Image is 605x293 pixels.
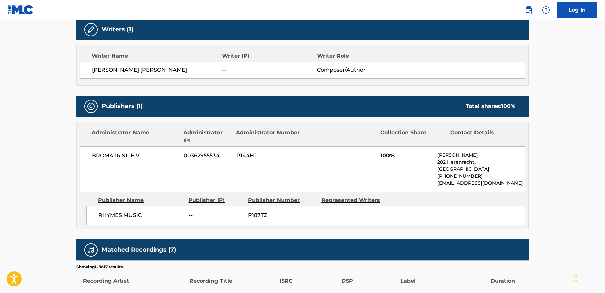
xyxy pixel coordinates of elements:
[542,6,550,14] img: help
[222,52,317,60] div: Writer IPI
[183,129,231,145] div: Administrator IPI
[466,102,515,110] div: Total shares:
[76,264,123,270] p: Showing 1 - 7 of 7 results
[321,196,390,204] div: Represented Writers
[189,211,243,219] span: --
[189,270,276,285] div: Recording Title
[92,152,179,160] span: BROMA 16 NL B.V.
[236,152,301,160] span: P144HJ
[380,152,432,160] span: 100%
[437,180,525,187] p: [EMAIL_ADDRESS][DOMAIN_NAME]
[437,166,525,173] p: [GEOGRAPHIC_DATA]
[92,66,222,74] span: [PERSON_NAME] [PERSON_NAME]
[574,268,578,288] div: Drag
[98,196,183,204] div: Publisher Name
[92,52,222,60] div: Writer Name
[87,102,95,110] img: Publishers
[98,211,184,219] span: RHYMES MUSIC
[450,129,515,145] div: Contact Details
[317,66,404,74] span: Composer/Author
[87,26,95,34] img: Writers
[572,261,605,293] iframe: Chat Widget
[522,3,535,17] a: Public Search
[557,2,597,18] a: Log In
[92,129,178,145] div: Administrator Name
[184,152,231,160] span: 00362955534
[102,246,176,254] h5: Matched Recordings (7)
[248,211,316,219] span: P187TZ
[400,270,487,285] div: Label
[102,102,143,110] h5: Publishers (1)
[341,270,397,285] div: DSP
[280,270,338,285] div: ISRC
[83,270,186,285] div: Recording Artist
[539,3,553,17] div: Help
[248,196,316,204] div: Publisher Number
[87,246,95,254] img: Matched Recordings
[222,66,317,74] span: --
[525,6,533,14] img: search
[236,129,301,145] div: Administrator Number
[437,173,525,180] p: [PHONE_NUMBER]
[437,159,525,166] p: 282 Herenracht,
[8,5,34,15] img: MLC Logo
[317,52,404,60] div: Writer Role
[102,26,133,33] h5: Writers (1)
[501,103,515,109] span: 100 %
[380,129,445,145] div: Collection Share
[437,152,525,159] p: [PERSON_NAME]
[491,270,525,285] div: Duration
[188,196,243,204] div: Publisher IPI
